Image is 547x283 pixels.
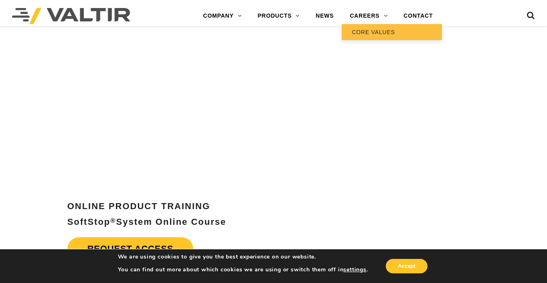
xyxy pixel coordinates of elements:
[67,237,194,261] a: Request Access
[12,8,130,24] img: Valtir
[110,217,116,224] sup: ®
[118,266,368,273] p: You can find out more about which cookies we are using or switch them off in .
[395,8,441,24] a: CONTACT
[386,259,427,273] button: Accept
[249,8,308,24] a: PRODUCTS
[342,24,442,40] a: CORE VALUES
[342,8,395,24] a: CAREERS
[67,201,210,211] strong: Online Product Training
[343,266,366,273] button: settings
[308,8,342,24] a: NEWS
[195,8,250,24] a: COMPANY
[67,217,227,227] strong: SoftStop System Online Course
[118,253,368,261] p: We are using cookies to give you the best experience on our website.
